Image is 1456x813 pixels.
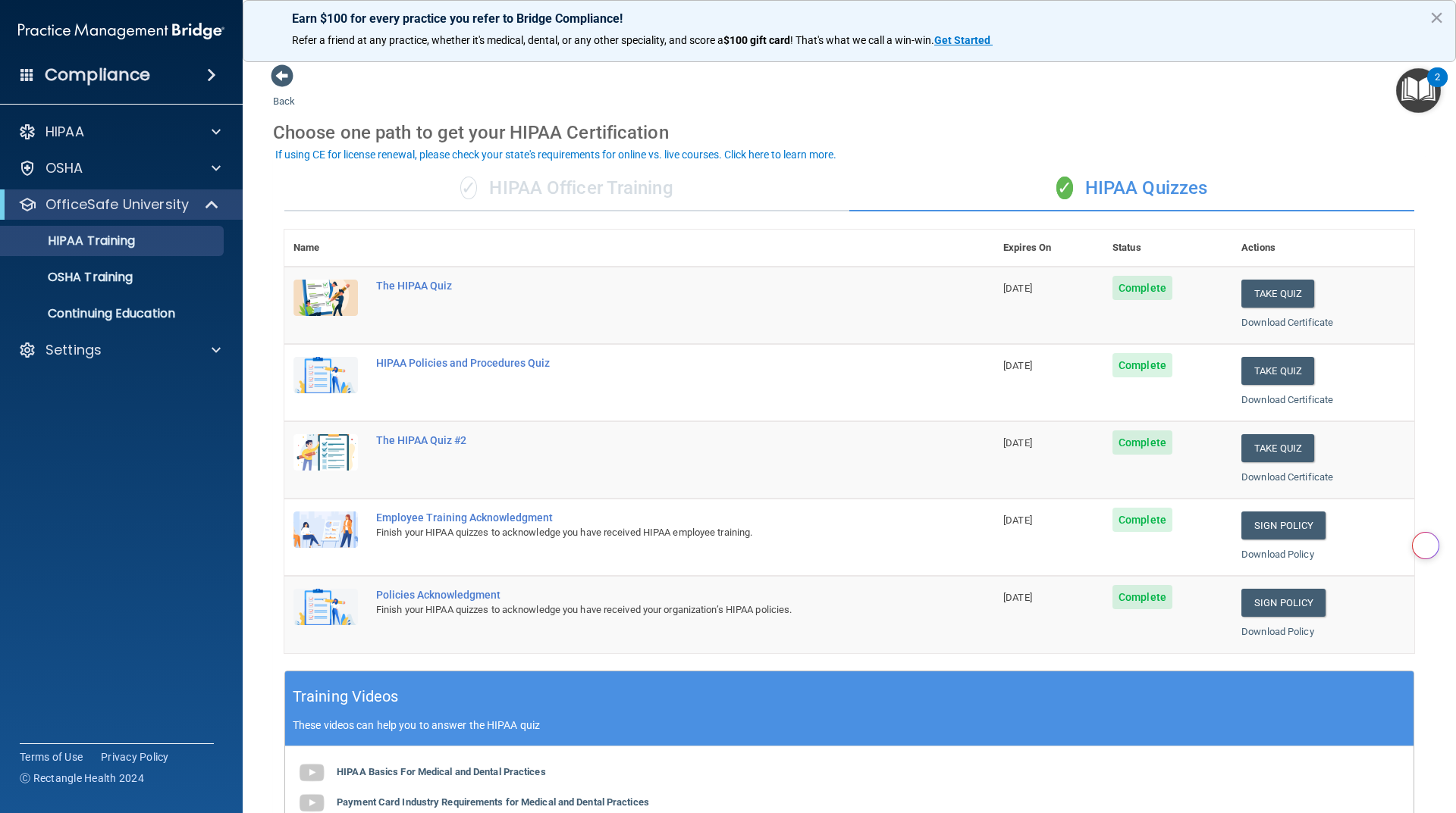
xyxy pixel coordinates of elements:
span: ✓ [1056,177,1073,199]
a: Back [273,77,295,107]
a: Download Certificate [1241,317,1333,328]
button: Take Quiz [1241,434,1314,462]
img: gray_youtube_icon.38fcd6cc.png [297,758,327,788]
a: Download Certificate [1241,471,1333,483]
span: Complete [1112,276,1172,300]
div: HIPAA Quizzes [849,166,1414,211]
h5: Training Videos [293,683,399,710]
th: Name [284,230,367,267]
a: Download Certificate [1241,394,1333,405]
a: Download Policy [1241,626,1314,637]
a: Terms of Use [20,749,83,765]
div: Employee Training Acknowledgment [376,511,918,524]
span: Complete [1112,585,1172,609]
img: PMB logo [18,16,224,46]
a: OfficeSafe University [18,195,220,214]
p: HIPAA [45,123,84,141]
div: Policies Acknowledgment [376,589,918,601]
strong: $100 gift card [723,34,790,46]
div: 2 [1435,77,1440,97]
a: Sign Policy [1241,511,1326,539]
p: Earn $100 for every practice you refer to Bridge Compliance! [292,11,1407,26]
a: Sign Policy [1241,589,1326,617]
div: The HIPAA Quiz [376,280,918,292]
a: HIPAA [18,123,221,141]
b: Payment Card Industry Requirements for Medical and Dental Practices [337,796,649,808]
th: Actions [1232,230,1414,267]
p: Settings [45,341,102,359]
div: If using CE for license renewal, please check your state's requirements for online vs. live cours... [275,149,836,160]
button: If using CE for license renewal, please check your state's requirements for online vs. live cours... [273,147,839,162]
span: Ⓒ Rectangle Health 2024 [20,771,144,786]
a: OSHA [18,159,221,177]
span: Refer a friend at any practice, whether it's medical, dental, or any other speciality, and score a [292,34,723,46]
div: Choose one path to get your HIPAA Certification [273,111,1426,155]
div: HIPAA Policies and Procedures Quiz [376,357,918,369]
p: OSHA Training [10,270,133,285]
div: Finish your HIPAA quizzes to acknowledge you have received your organization’s HIPAA policies. [376,601,918,619]
span: Complete [1112,353,1172,377]
p: Continuing Education [10,306,217,321]
p: These videos can help you to answer the HIPAA quiz [293,719,1406,731]
div: HIPAA Officer Training [284,166,849,211]
a: Privacy Policy [101,749,169,765]
h4: Compliance [45,64,150,86]
button: Take Quiz [1241,280,1314,308]
span: Complete [1112,508,1172,532]
a: Get Started [934,34,993,46]
p: OfficeSafe University [45,195,189,214]
button: Take Quiz [1241,357,1314,385]
p: HIPAA Training [10,233,135,249]
strong: Get Started [934,34,990,46]
div: The HIPAA Quiz #2 [376,434,918,446]
span: ✓ [460,177,477,199]
span: [DATE] [1003,437,1032,449]
a: Settings [18,341,221,359]
th: Expires On [994,230,1103,267]
p: OSHA [45,159,83,177]
span: [DATE] [1003,592,1032,603]
span: ! That's what we call a win-win. [790,34,934,46]
div: Finish your HIPAA quizzes to acknowledge you have received HIPAA employee training. [376,524,918,542]
span: [DATE] [1003,283,1032,294]
button: Close [1429,5,1444,30]
span: Complete [1112,430,1172,455]
span: [DATE] [1003,514,1032,526]
span: [DATE] [1003,360,1032,371]
b: HIPAA Basics For Medical and Dental Practices [337,766,546,777]
button: Open Resource Center, 2 new notifications [1396,68,1441,113]
a: Download Policy [1241,549,1314,560]
th: Status [1103,230,1232,267]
